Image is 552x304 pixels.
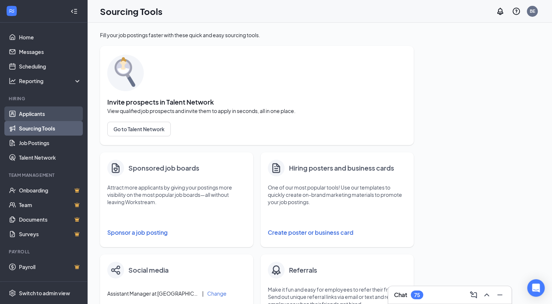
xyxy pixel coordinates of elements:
button: Sponsor a job posting [107,225,246,240]
a: Messages [19,44,81,59]
a: TeamCrown [19,198,81,212]
div: Open Intercom Messenger [527,279,545,297]
svg: WorkstreamLogo [8,7,15,15]
img: share [111,265,120,275]
a: Home [19,30,81,44]
span: Assistant Manager at [GEOGRAPHIC_DATA] #2275, [GEOGRAPHIC_DATA] [107,290,198,297]
span: Invite prospects in Talent Network [107,98,406,106]
p: One of our most popular tools! Use our templates to quickly create on-brand marketing materials t... [268,184,406,206]
div: Team Management [9,172,80,178]
div: | [202,289,204,297]
a: Talent Network [19,150,81,165]
a: Applicants [19,106,81,121]
a: Job Postings [19,136,81,150]
h4: Referrals [289,265,317,275]
h4: Sponsored job boards [128,163,199,173]
svg: QuestionInfo [512,7,521,16]
button: Minimize [494,289,506,301]
a: Go to Talent Network [107,122,406,136]
h1: Sourcing Tools [100,5,162,17]
button: Go to Talent Network [107,122,171,136]
a: OnboardingCrown [19,183,81,198]
h4: Hiring posters and business cards [289,163,394,173]
a: PayrollCrown [19,260,81,274]
svg: Minimize [495,291,504,299]
a: Scheduling [19,59,81,74]
div: Hiring [9,96,80,102]
svg: Settings [9,289,16,297]
svg: Analysis [9,77,16,85]
button: Change [207,291,227,296]
a: Sourcing Tools [19,121,81,136]
div: Fill your job postings faster with these quick and easy sourcing tools. [100,31,414,39]
div: Switch to admin view [19,289,70,297]
span: View qualified job prospects and invite them to apply in seconds, all in one place. [107,107,406,114]
div: 75 [414,292,420,298]
svg: Document [270,162,282,174]
button: ChevronUp [481,289,493,301]
div: BE [530,8,535,14]
svg: Notifications [496,7,505,16]
a: DocumentsCrown [19,212,81,227]
div: Reporting [19,77,82,85]
p: Attract more applicants by giving your postings more visibility on the most popular job boards—al... [107,184,246,206]
svg: ChevronUp [482,291,491,299]
img: clipboard [110,162,121,174]
img: sourcing-tools [107,55,144,91]
svg: Collapse [70,8,78,15]
svg: ComposeMessage [469,291,478,299]
h4: Social media [128,265,169,275]
button: Create poster or business card [268,225,406,240]
div: Payroll [9,249,80,255]
button: ComposeMessage [468,289,479,301]
a: SurveysCrown [19,227,81,241]
h3: Chat [394,291,407,299]
img: badge [270,264,282,276]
